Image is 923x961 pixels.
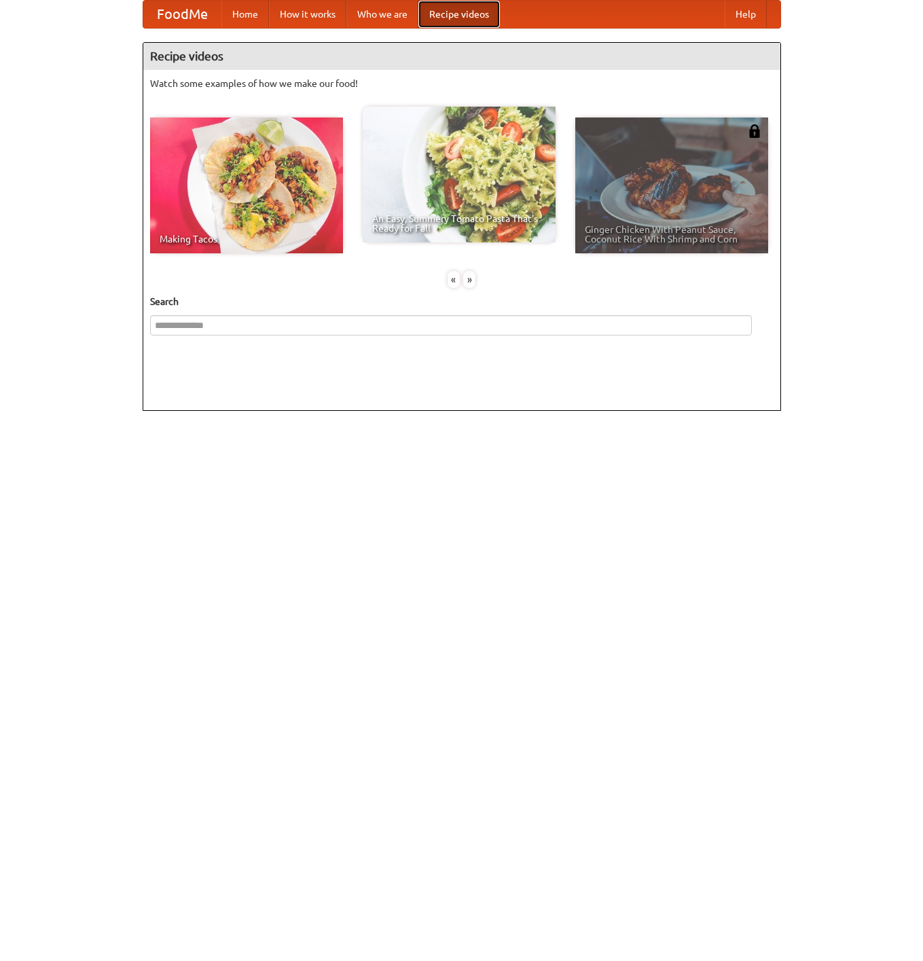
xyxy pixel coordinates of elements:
h5: Search [150,295,774,308]
h4: Recipe videos [143,43,780,70]
a: How it works [269,1,346,28]
a: Recipe videos [418,1,500,28]
div: » [463,271,475,288]
div: « [448,271,460,288]
a: Who we are [346,1,418,28]
p: Watch some examples of how we make our food! [150,77,774,90]
a: Help [725,1,767,28]
a: Making Tacos [150,117,343,253]
a: Home [221,1,269,28]
img: 483408.png [748,124,761,138]
span: An Easy, Summery Tomato Pasta That's Ready for Fall [372,214,546,233]
a: FoodMe [143,1,221,28]
a: An Easy, Summery Tomato Pasta That's Ready for Fall [363,107,556,242]
span: Making Tacos [160,234,333,244]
